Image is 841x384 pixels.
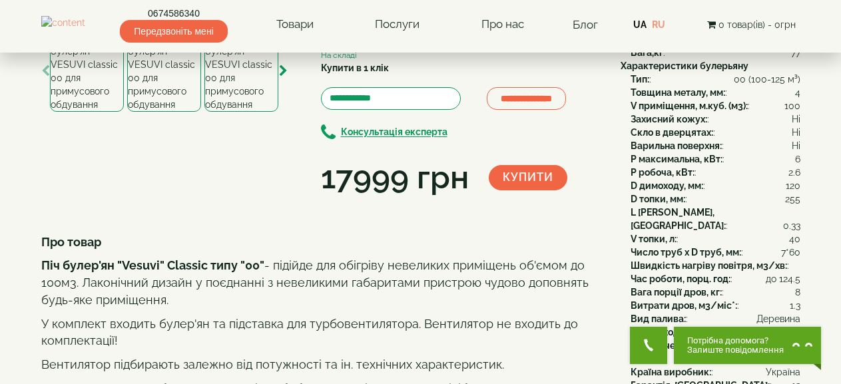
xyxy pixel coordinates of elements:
b: D димоходу, мм: [631,180,703,191]
a: Послуги [362,9,433,40]
span: 0 товар(ів) - 0грн [718,19,796,30]
div: : [631,112,800,126]
b: Варильна поверхня: [631,140,722,151]
div: : [631,325,800,339]
div: : [631,73,800,86]
div: : [631,166,800,179]
div: : [631,152,800,166]
span: 2.6 [788,166,800,179]
div: : [631,312,800,325]
div: 17999 грн [321,155,469,200]
a: 0674586340 [120,7,227,20]
span: 4 [795,86,800,99]
p: У комплект входить булер'ян та підставка для турбовентилятора. Вентилятор не входить до комплекта... [41,315,601,349]
b: V приміщення, м.куб. (м3): [631,100,748,111]
div: : [631,365,800,379]
b: P робоча, кВт: [631,167,695,178]
span: 6 [795,152,800,166]
div: : [631,246,800,259]
b: Витрати дров, м3/міс*: [631,300,737,311]
span: 8 [795,286,800,299]
span: 1.3 [790,299,800,312]
b: Характеристики булерьяну [621,61,748,71]
span: 100 [784,99,800,112]
span: 0.33 [783,219,800,232]
a: Про нас [468,9,537,40]
div: : [631,139,800,152]
div: : [631,179,800,192]
b: Піч булер'ян "Vesuvi" Classic типу "00" [41,258,264,272]
b: V топки, л: [631,234,677,244]
b: Час роботи, порц. год: [631,274,730,284]
span: Ні [792,112,800,126]
b: Вага порції дров, кг: [631,287,722,297]
span: від 5 [780,325,800,339]
b: Вага,кг [631,47,663,58]
span: Залиште повідомлення [687,345,784,355]
div: : [631,192,800,206]
small: На складі [321,51,357,60]
button: Get Call button [630,327,667,364]
div: : [631,206,800,232]
span: Деревина [756,312,800,325]
b: Вид палива: [631,313,686,324]
span: до 12 [766,272,788,286]
span: 120 [786,179,800,192]
p: - підійде для обігріву невеликих приміщень об'ємом до 100м3. Лаконічний дизайн у поєднанні з неве... [41,257,601,308]
span: Передзвоніть мені [120,20,227,43]
b: Скло в дверцятах: [631,127,713,138]
span: Ні [792,126,800,139]
a: UA [633,19,647,30]
span: Україна [766,365,800,379]
span: 77 [791,46,800,59]
b: D топки, мм: [631,194,685,204]
b: Товщина металу, мм: [631,87,725,98]
b: Число труб x D труб, мм: [631,247,741,258]
span: 4.5 [788,272,800,286]
img: Турбо булер'ян VESUVI classic 00 для примусового обдування [204,31,278,112]
div: : [631,232,800,246]
b: Тип: [631,74,649,85]
label: Купити в 1 клік [321,61,389,75]
b: P максимальна, кВт: [631,154,722,164]
a: Блог [573,18,598,31]
button: 0 товар(ів) - 0грн [703,17,800,32]
img: Турбо булер'ян VESUVI classic 00 для примусового обдування [50,31,124,112]
div: : [631,99,800,112]
button: Chat button [674,327,821,364]
div: : [631,286,800,299]
b: Захисний кожух: [631,114,707,124]
span: 00 (100-125 м³) [734,73,800,86]
span: Ні [792,139,800,152]
b: Країна виробник: [631,367,711,377]
b: L [PERSON_NAME], [GEOGRAPHIC_DATA]: [631,207,726,231]
b: Про товар [41,235,101,249]
div: : [631,272,800,286]
div: : [631,126,800,139]
div: : [631,259,800,272]
span: 255 [785,192,800,206]
span: Потрібна допомога? [687,336,784,345]
img: content [41,16,85,33]
button: Купити [489,165,567,190]
span: 40 [789,232,800,246]
b: Швидкість нагріву повітря, м3/хв: [631,260,787,271]
a: Товари [263,9,327,40]
b: Консультація експерта [341,127,447,138]
div: : [631,86,800,99]
div: : [631,299,800,312]
img: Турбо булер'ян VESUVI classic 00 для примусового обдування [127,31,201,112]
div: : [631,46,800,59]
p: Вентилятор підбирають залежно від потужності та ін. технічних характеристик. [41,356,601,373]
a: RU [652,19,665,30]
